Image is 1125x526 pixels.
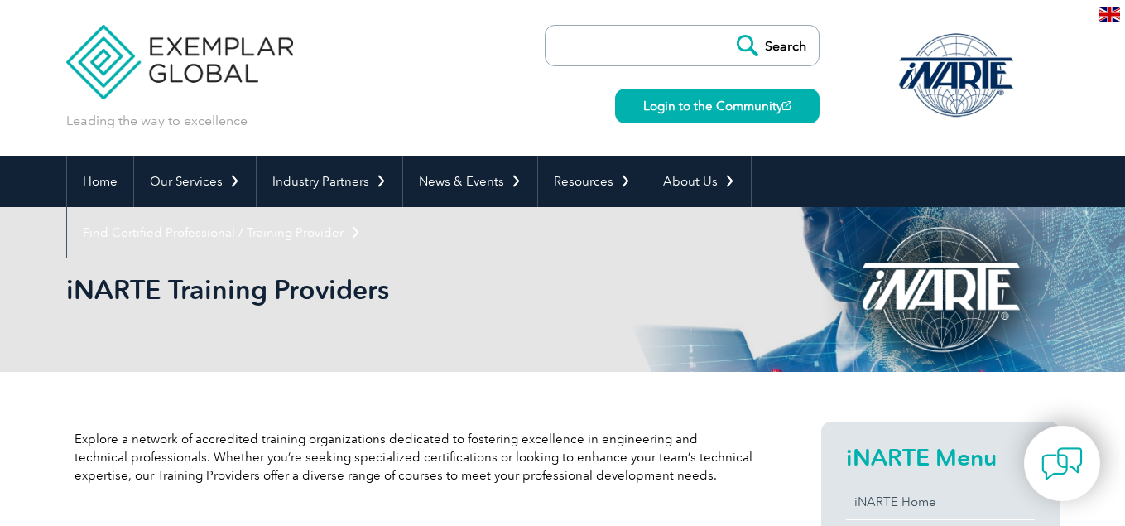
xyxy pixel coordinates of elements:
[66,273,702,306] h1: iNARTE Training Providers
[66,112,248,130] p: Leading the way to excellence
[846,444,1035,471] h2: iNARTE Menu
[403,156,537,207] a: News & Events
[728,26,819,65] input: Search
[67,156,133,207] a: Home
[1099,7,1120,22] img: en
[615,89,820,123] a: Login to the Community
[846,485,1035,519] a: iNARTE Home
[782,101,791,110] img: open_square.png
[538,156,647,207] a: Resources
[1041,443,1083,485] img: contact-chat.png
[67,207,377,258] a: Find Certified Professional / Training Provider
[647,156,751,207] a: About Us
[257,156,402,207] a: Industry Partners
[134,156,256,207] a: Our Services
[75,430,753,485] p: Explore a network of accredited training organizations dedicated to fostering excellence in engin...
